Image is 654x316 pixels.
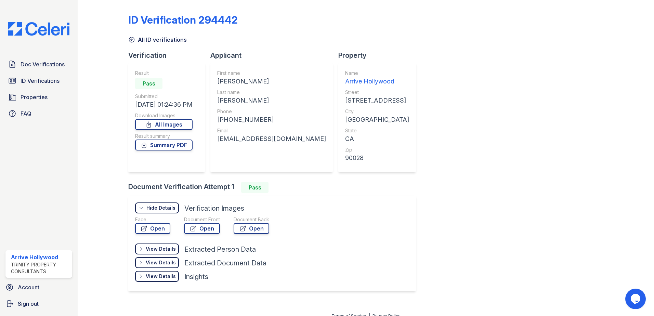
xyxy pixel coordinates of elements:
div: Submitted [135,93,193,100]
div: Phone [217,108,326,115]
a: FAQ [5,107,72,120]
div: Extracted Person Data [184,245,256,254]
div: Verification Images [184,203,244,213]
div: Trinity Property Consultants [11,261,69,275]
div: View Details [146,246,176,252]
a: Properties [5,90,72,104]
div: View Details [146,259,176,266]
div: Document Front [184,216,220,223]
div: Pass [135,78,162,89]
a: Sign out [3,297,75,311]
div: Zip [345,146,409,153]
div: Document Verification Attempt 1 [128,182,421,193]
div: Download Images [135,112,193,119]
div: Email [217,127,326,134]
div: Verification [128,51,210,60]
a: All ID verifications [128,36,187,44]
a: All Images [135,119,193,130]
a: Doc Verifications [5,57,72,71]
div: Result summary [135,133,193,140]
div: [DATE] 01:24:36 PM [135,100,193,109]
div: Pass [241,182,269,193]
div: [STREET_ADDRESS] [345,96,409,105]
div: Hide Details [146,205,175,211]
a: ID Verifications [5,74,72,88]
div: Name [345,70,409,77]
img: CE_Logo_Blue-a8612792a0a2168367f1c8372b55b34899dd931a85d93a1a3d3e32e68fde9ad4.png [3,22,75,36]
div: Face [135,216,170,223]
div: [PERSON_NAME] [217,77,326,86]
span: Sign out [18,300,39,308]
span: Account [18,283,39,291]
div: ID Verification 294442 [128,14,238,26]
span: Doc Verifications [21,60,65,68]
div: Street [345,89,409,96]
div: Insights [184,272,208,281]
div: [GEOGRAPHIC_DATA] [345,115,409,124]
div: Property [338,51,421,60]
div: Arrive Hollywood [345,77,409,86]
a: Account [3,280,75,294]
div: Result [135,70,193,77]
a: Open [184,223,220,234]
div: [PHONE_NUMBER] [217,115,326,124]
div: City [345,108,409,115]
div: Applicant [210,51,338,60]
a: Name Arrive Hollywood [345,70,409,86]
span: Properties [21,93,48,101]
a: Open [135,223,170,234]
div: View Details [146,273,176,280]
div: Arrive Hollywood [11,253,69,261]
div: 90028 [345,153,409,163]
iframe: chat widget [625,289,647,309]
div: CA [345,134,409,144]
a: Summary PDF [135,140,193,150]
span: FAQ [21,109,31,118]
div: [EMAIL_ADDRESS][DOMAIN_NAME] [217,134,326,144]
div: State [345,127,409,134]
div: Last name [217,89,326,96]
div: Extracted Document Data [184,258,266,268]
a: Open [234,223,269,234]
div: First name [217,70,326,77]
div: Document Back [234,216,269,223]
div: [PERSON_NAME] [217,96,326,105]
span: ID Verifications [21,77,60,85]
